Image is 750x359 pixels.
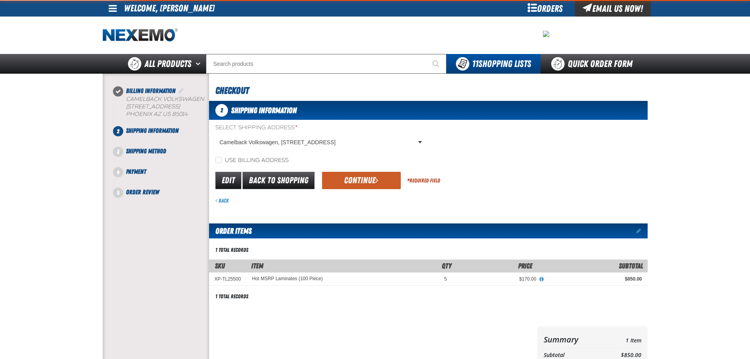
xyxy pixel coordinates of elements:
span: [STREET_ADDRESS] [126,103,180,110]
button: You have 11 Shopping Lists. Open to view details [446,54,541,74]
a: Home [103,28,178,42]
div: 1 total records [215,293,248,300]
li: Shipping Information. Step 2 of 5. Not Completed [118,126,209,147]
div: Required Field [407,177,440,184]
span: Camelback Volkswagen, [STREET_ADDRESS] [220,138,417,147]
span: Subtotal [619,262,643,270]
a: Quick Order Form [541,54,647,74]
li: Shipping Method. Step 3 of 5. Not Completed [118,147,209,167]
span: 4 [113,167,123,177]
a: Edit Billing Information [177,87,185,95]
td: 1 Item [600,333,641,346]
bdo: 85014 [172,111,187,117]
div: $850.00 [547,276,642,282]
li: Payment. Step 4 of 5. Not Completed [118,167,209,188]
span: Item [251,262,263,270]
span: All Products [144,57,191,71]
th: Summary [544,333,600,346]
span: Shipping Method [126,147,166,155]
a: Back [215,197,229,204]
span: Payment [126,168,146,175]
button: View All Prices for Hot MSRP Laminates (100 Piece) [536,276,546,283]
strong: 11 [472,58,478,69]
span: 3 [113,147,123,157]
li: Billing Information. Step 1 of 5. Completed [118,86,209,126]
span: Price [518,262,532,270]
a: Back to Shopping [243,172,315,189]
input: Use billing address [215,157,222,163]
input: Search [206,54,446,74]
h2: Order Items [209,223,252,238]
label: Select Shipping Address [215,124,425,132]
span: Order Review [126,188,159,196]
span: Billing Information [126,87,176,95]
span: 2 [215,104,228,117]
div: 1 total records [215,246,248,254]
nav: Checkout steps. Current step is Shipping Information. Step 2 of 5 [112,86,209,197]
a: Edit [215,172,241,189]
span: 5 [113,188,123,198]
a: SKU [215,262,225,270]
span: PHOENIX [126,111,152,117]
label: Use billing address [215,157,289,164]
img: Nexemo logo [103,28,178,42]
a: Hot MSRP Laminates (100 Piece) [252,276,323,281]
div: $170.00 [458,276,536,282]
img: 2e6c90364dd23602ace24518b318203c.jpeg [543,31,549,37]
span: AZ [154,111,161,117]
span: 2 [113,126,123,136]
span: US [163,111,170,117]
button: Start Searching [427,54,446,74]
button: Continue [322,172,401,189]
li: Order Review. Step 5 of 5. Not Completed [118,188,209,197]
span: 5 [444,276,447,282]
span: Shipping Information [126,127,179,134]
td: XP-TL25500 [209,272,246,285]
span: Qty [442,262,452,270]
span: Checkout [215,85,249,96]
span: Shipping Information [231,106,297,115]
span: Shopping Lists [472,58,531,69]
span: Camelback Volkswagen [126,96,204,102]
a: Edit items [636,228,648,234]
button: Open All Products pages [193,54,206,74]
